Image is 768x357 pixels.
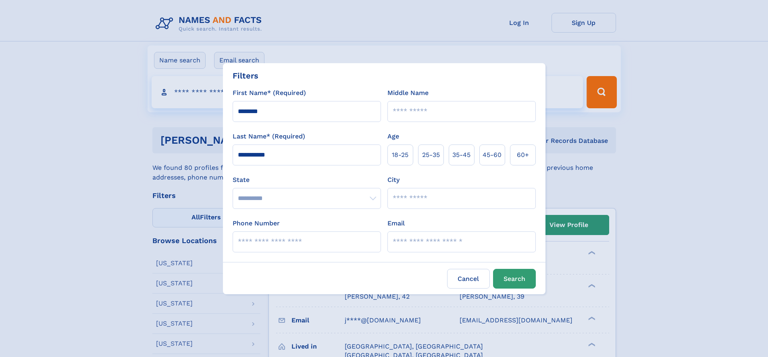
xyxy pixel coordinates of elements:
label: Phone Number [233,219,280,228]
div: Filters [233,70,258,82]
label: Email [387,219,405,228]
span: 18‑25 [392,150,408,160]
span: 35‑45 [452,150,470,160]
span: 25‑35 [422,150,440,160]
span: 45‑60 [483,150,502,160]
span: 60+ [517,150,529,160]
label: Middle Name [387,88,429,98]
button: Search [493,269,536,289]
label: Cancel [447,269,490,289]
label: Last Name* (Required) [233,132,305,141]
label: City [387,175,400,185]
label: Age [387,132,399,141]
label: First Name* (Required) [233,88,306,98]
label: State [233,175,381,185]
